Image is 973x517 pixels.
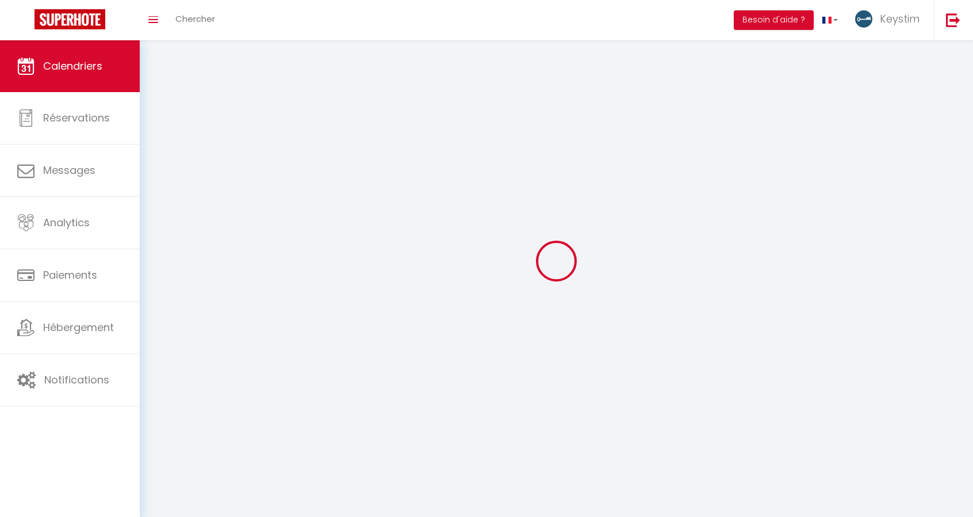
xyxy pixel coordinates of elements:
[43,320,114,334] span: Hébergement
[880,12,920,26] span: Keystim
[946,13,960,27] img: logout
[43,268,97,282] span: Paiements
[925,469,973,517] iframe: LiveChat chat widget
[175,13,215,25] span: Chercher
[43,215,90,230] span: Analytics
[43,111,110,125] span: Réservations
[855,10,872,28] img: ...
[734,10,814,30] button: Besoin d'aide ?
[43,59,102,73] span: Calendriers
[35,9,105,29] img: Super Booking
[43,163,95,177] span: Messages
[44,372,109,387] span: Notifications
